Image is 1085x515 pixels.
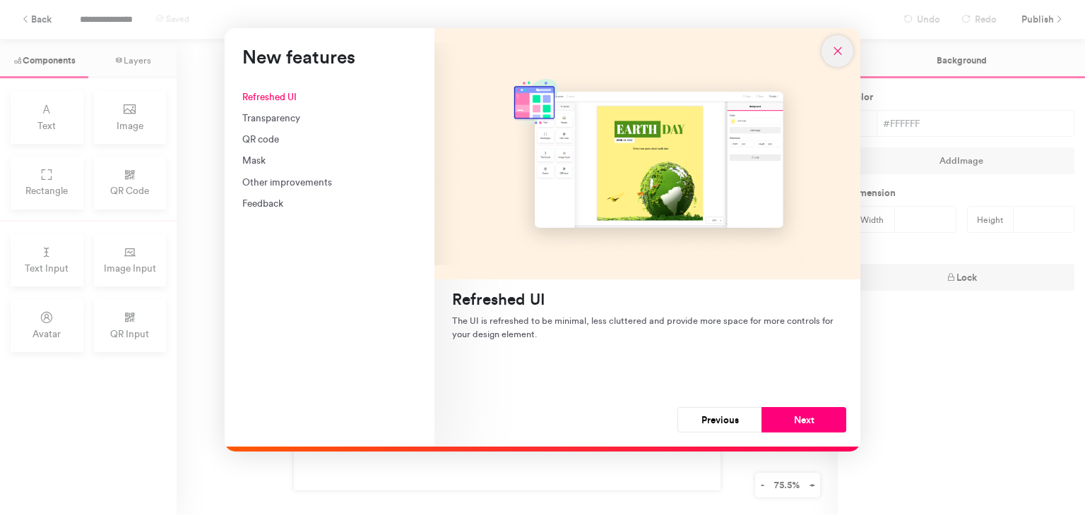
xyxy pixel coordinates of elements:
h3: New features [242,46,417,68]
div: Transparency [242,111,417,125]
button: Next [761,407,846,432]
h4: Refreshed UI [452,290,843,309]
div: Navigation button [677,407,846,432]
div: Feedback [242,196,417,210]
div: New features [225,28,860,452]
button: Previous [677,407,762,432]
p: The UI is refreshed to be minimal, less cluttered and provide more space for more controls for yo... [452,314,843,341]
div: Mask [242,153,417,167]
div: Refreshed UI [242,90,417,104]
div: Other improvements [242,175,417,189]
div: QR code [242,132,417,146]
